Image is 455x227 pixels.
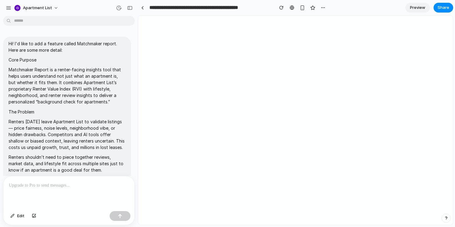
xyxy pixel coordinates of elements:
[9,66,126,105] p: Matchmaker Report is a renter-facing insights tool that helps users understand not just what an a...
[9,57,126,63] p: Core Purpose
[405,3,430,13] a: Preview
[9,109,126,115] p: The Problem
[7,211,28,221] button: Edit
[434,3,453,13] button: Share
[410,5,425,11] span: Preview
[9,154,126,173] p: Renters shouldn’t need to piece together reviews, market data, and lifestyle fit across multiple ...
[9,40,126,53] p: Hi! I'd like to add a feature called Matchmaker report. Here are some more detail:
[9,118,126,151] p: Renters [DATE] leave Apartment List to validate listings — price fairness, noise levels, neighbor...
[12,3,62,13] button: Apartment List
[438,5,449,11] span: Share
[3,176,134,209] div: To enrich screen reader interactions, please activate Accessibility in Grammarly extension settings
[23,5,52,11] span: Apartment List
[17,213,24,219] span: Edit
